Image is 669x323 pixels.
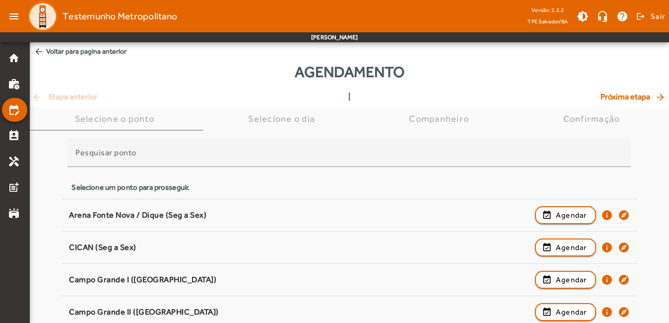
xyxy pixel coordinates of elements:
[69,307,530,318] div: Campo Grande II ([GEOGRAPHIC_DATA])
[409,114,473,124] div: Companheiro
[30,42,669,61] span: Voltar para pagina anterior
[4,6,24,26] mat-icon: menu
[295,61,404,83] span: Agendamento
[618,209,630,221] mat-icon: explore
[8,207,20,219] mat-icon: stadium
[601,274,613,286] mat-icon: info
[69,242,530,253] div: CICAN (Seg a Sex)
[635,9,665,24] button: Sair
[535,303,596,321] button: Agendar
[348,91,350,103] span: |
[556,306,587,318] span: Agendar
[563,114,624,124] div: Confirmação
[8,104,20,116] mat-icon: edit_calendar
[63,8,177,24] span: Testemunho Metropolitano
[8,181,20,193] mat-icon: post_add
[535,206,596,224] button: Agendar
[528,4,568,16] div: Versão: 2.2.2
[651,8,665,24] span: Sair
[75,148,136,158] mat-label: Pesquisar ponto
[601,91,667,103] span: Próxima etapa
[655,92,667,102] mat-icon: arrow_forward
[34,47,44,57] mat-icon: arrow_back
[601,209,613,221] mat-icon: info
[24,1,177,31] a: Testemunho Metropolitano
[618,306,630,318] mat-icon: explore
[248,114,319,124] div: Selecione o dia
[8,130,20,142] mat-icon: perm_contact_calendar
[601,242,613,253] mat-icon: info
[8,52,20,64] mat-icon: home
[556,209,587,221] span: Agendar
[8,156,20,167] mat-icon: handyman
[528,16,568,26] span: TPE Salvador/BA
[69,210,530,221] div: Arena Fonte Nova / Dique (Seg a Sex)
[618,242,630,253] mat-icon: explore
[556,274,587,286] span: Agendar
[69,275,530,285] div: Campo Grande I ([GEOGRAPHIC_DATA])
[28,1,58,31] img: Logo TPE
[8,78,20,90] mat-icon: work_history
[71,182,627,193] div: Selecione um ponto para prosseguir.
[601,306,613,318] mat-icon: info
[535,239,596,256] button: Agendar
[535,271,596,289] button: Agendar
[618,274,630,286] mat-icon: explore
[556,242,587,253] span: Agendar
[75,114,158,124] div: Selecione o ponto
